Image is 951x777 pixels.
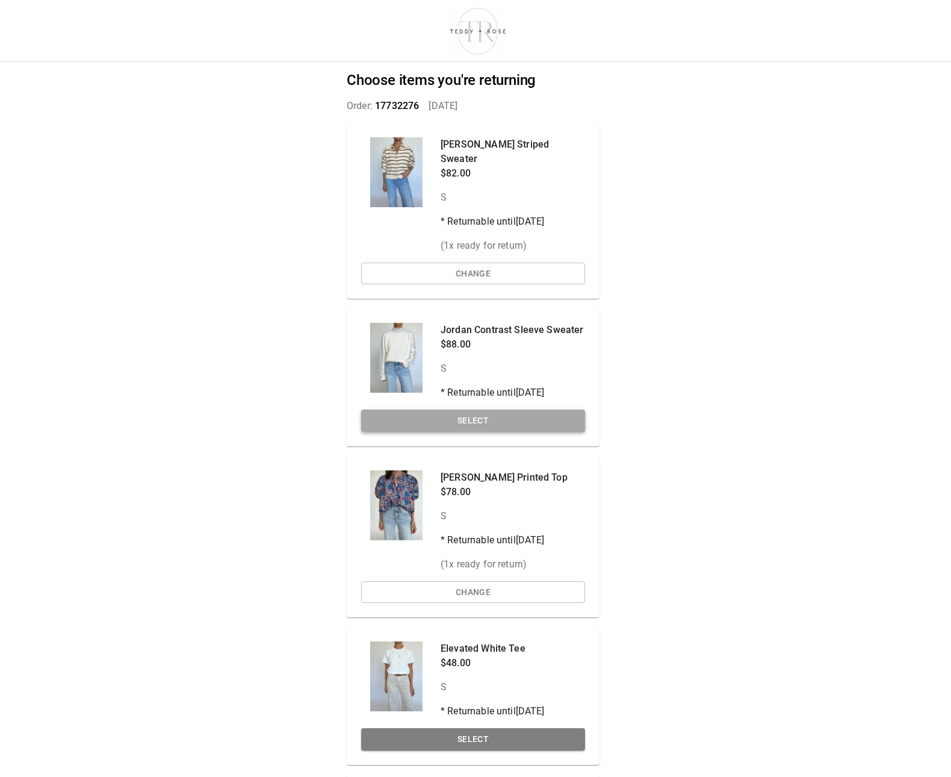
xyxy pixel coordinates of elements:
[441,680,545,694] p: S
[441,385,584,400] p: * Returnable until [DATE]
[441,470,568,485] p: [PERSON_NAME] Printed Top
[441,137,585,166] p: [PERSON_NAME] Striped Sweater
[441,337,584,352] p: $88.00
[441,485,568,499] p: $78.00
[361,728,585,750] button: Select
[441,509,568,523] p: S
[441,214,585,229] p: * Returnable until [DATE]
[441,166,585,181] p: $82.00
[375,100,419,111] span: 17732276
[361,410,585,432] button: Select
[441,239,585,253] p: ( 1 x ready for return)
[441,641,545,656] p: Elevated White Tee
[441,656,545,670] p: $48.00
[441,361,584,376] p: S
[347,72,599,89] h2: Choose items you're returning
[441,704,545,719] p: * Returnable until [DATE]
[361,581,585,604] button: Change
[361,263,585,285] button: Change
[441,557,568,572] p: ( 1 x ready for return)
[441,533,568,548] p: * Returnable until [DATE]
[347,99,599,113] p: Order: [DATE]
[444,5,512,57] img: shop-teddyrose.myshopify.com-d93983e8-e25b-478f-b32e-9430bef33fdd
[441,190,585,205] p: S
[441,323,584,337] p: Jordan Contrast Sleeve Sweater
